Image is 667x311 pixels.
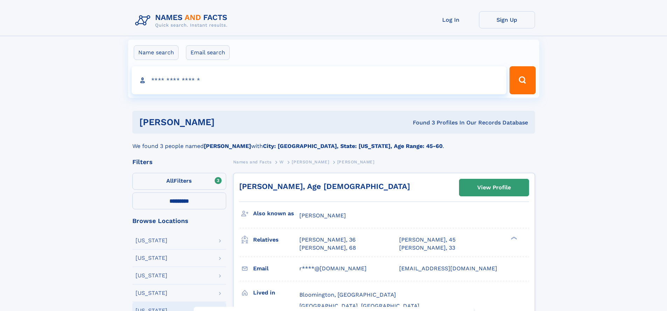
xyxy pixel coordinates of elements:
div: Found 3 Profiles In Our Records Database [314,119,528,127]
span: [GEOGRAPHIC_DATA], [GEOGRAPHIC_DATA] [299,303,419,309]
h1: [PERSON_NAME] [139,118,314,127]
span: All [166,177,174,184]
a: [PERSON_NAME], 68 [299,244,356,252]
label: Filters [132,173,226,190]
b: [PERSON_NAME] [204,143,251,149]
a: Names and Facts [233,157,272,166]
a: Log In [423,11,479,28]
label: Email search [186,45,230,60]
img: Logo Names and Facts [132,11,233,30]
div: Filters [132,159,226,165]
h3: Lived in [253,287,299,299]
div: [US_STATE] [136,273,167,278]
span: Bloomington, [GEOGRAPHIC_DATA] [299,291,396,298]
a: [PERSON_NAME], 36 [299,236,356,244]
a: [PERSON_NAME], Age [DEMOGRAPHIC_DATA] [239,182,410,191]
a: Sign Up [479,11,535,28]
span: [PERSON_NAME] [299,212,346,219]
label: Name search [134,45,179,60]
input: search input [132,66,507,94]
span: [PERSON_NAME] [292,160,329,164]
a: [PERSON_NAME] [292,157,329,166]
button: Search Button [509,66,535,94]
div: [US_STATE] [136,290,167,296]
div: View Profile [477,180,511,196]
b: City: [GEOGRAPHIC_DATA], State: [US_STATE], Age Range: 45-60 [263,143,443,149]
span: W [279,160,284,164]
h3: Also known as [253,208,299,219]
div: [US_STATE] [136,238,167,243]
div: We found 3 people named with . [132,134,535,150]
a: W [279,157,284,166]
div: Browse Locations [132,218,226,224]
span: [EMAIL_ADDRESS][DOMAIN_NAME] [399,265,497,272]
a: [PERSON_NAME], 45 [399,236,456,244]
a: [PERSON_NAME], 33 [399,244,455,252]
h3: Relatives [253,234,299,246]
div: [US_STATE] [136,255,167,261]
span: [PERSON_NAME] [337,160,375,164]
h3: Email [253,263,299,275]
a: View Profile [459,179,529,196]
div: ❯ [509,236,517,241]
